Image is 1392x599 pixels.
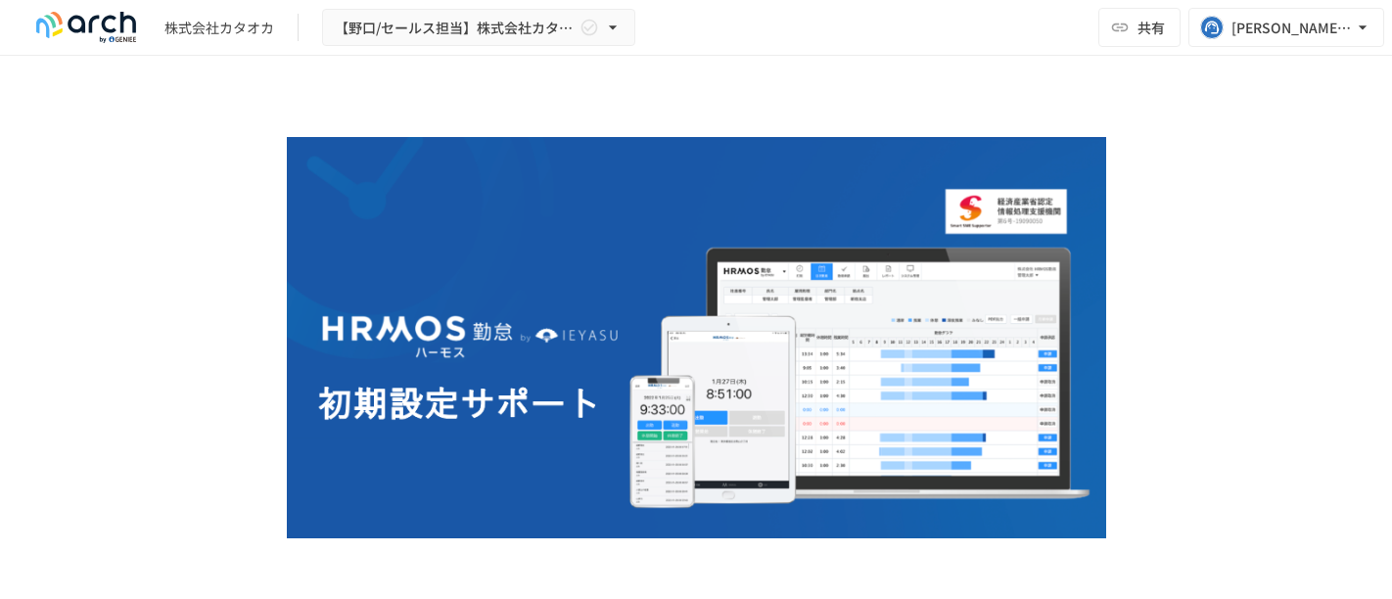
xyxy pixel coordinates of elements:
button: [PERSON_NAME][EMAIL_ADDRESS][PERSON_NAME][DOMAIN_NAME] [1188,8,1384,47]
img: GdztLVQAPnGLORo409ZpmnRQckwtTrMz8aHIKJZF2AQ [287,137,1106,538]
span: 共有 [1137,17,1165,38]
button: 共有 [1098,8,1181,47]
img: logo-default@2x-9cf2c760.svg [23,12,149,43]
div: 株式会社カタオカ [164,18,274,38]
div: [PERSON_NAME][EMAIL_ADDRESS][PERSON_NAME][DOMAIN_NAME] [1231,16,1353,40]
button: 【野口/セールス担当】株式会社カタオカ様_初期設定サポート [322,9,635,47]
span: 【野口/セールス担当】株式会社カタオカ様_初期設定サポート [335,16,576,40]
